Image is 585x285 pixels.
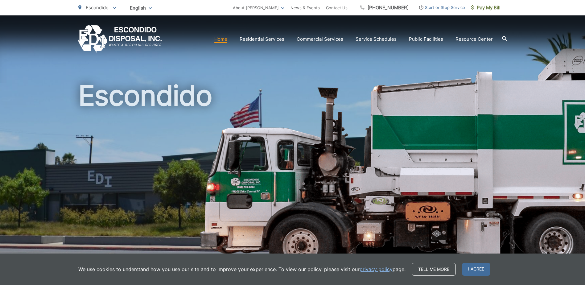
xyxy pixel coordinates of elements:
[360,266,393,273] a: privacy policy
[78,266,406,273] p: We use cookies to understand how you use our site and to improve your experience. To view our pol...
[86,5,109,10] span: Escondido
[326,4,348,11] a: Contact Us
[78,80,507,275] h1: Escondido
[297,35,343,43] a: Commercial Services
[412,263,456,276] a: Tell me more
[125,2,156,13] span: English
[356,35,397,43] a: Service Schedules
[233,4,284,11] a: About [PERSON_NAME]
[240,35,284,43] a: Residential Services
[290,4,320,11] a: News & Events
[455,35,493,43] a: Resource Center
[471,4,501,11] span: Pay My Bill
[78,25,162,53] a: EDCD logo. Return to the homepage.
[214,35,227,43] a: Home
[462,263,490,276] span: I agree
[409,35,443,43] a: Public Facilities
